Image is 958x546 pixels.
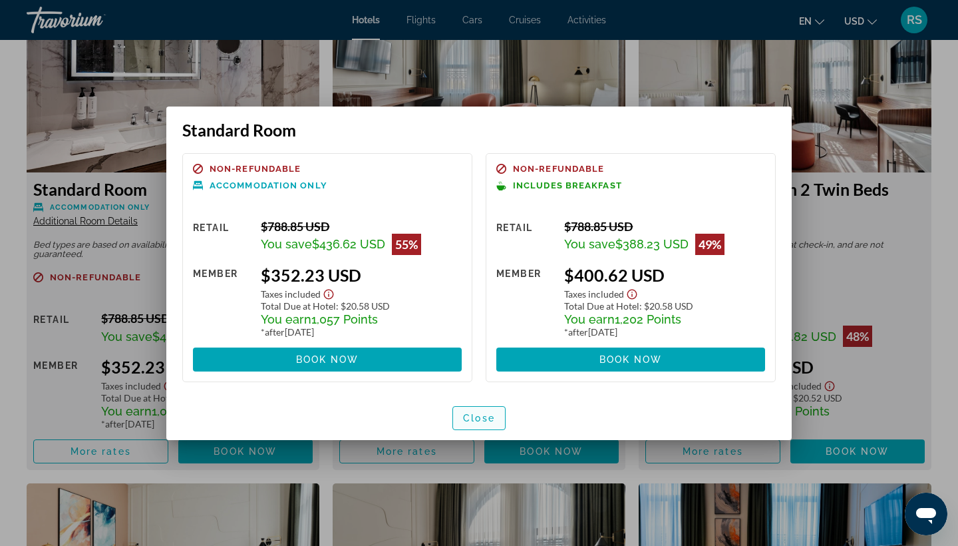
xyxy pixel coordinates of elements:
[695,234,724,255] div: 49%
[615,312,681,326] span: 1,202 Points
[182,120,776,140] h3: Standard Room
[564,219,765,234] div: $788.85 USD
[496,348,765,372] button: Book now
[392,234,421,255] div: 55%
[210,181,327,190] span: Accommodation Only
[564,312,615,326] span: You earn
[193,348,462,372] button: Book now
[513,164,604,173] span: Non-refundable
[261,265,462,285] div: $352.23 USD
[261,288,321,300] span: Taxes included
[496,265,554,338] div: Member
[496,219,554,255] div: Retail
[265,326,285,338] span: after
[261,300,336,312] span: Total Due at Hotel
[564,265,765,285] div: $400.62 USD
[564,326,765,338] div: * [DATE]
[599,354,663,365] span: Book now
[564,300,639,312] span: Total Due at Hotel
[193,219,251,255] div: Retail
[210,164,301,173] span: Non-refundable
[261,312,311,326] span: You earn
[321,285,337,300] button: Show Taxes and Fees disclaimer
[193,265,251,338] div: Member
[564,237,615,251] span: You save
[513,181,622,190] span: Includes Breakfast
[261,300,462,312] div: : $20.58 USD
[311,312,378,326] span: 1,057 Points
[312,237,385,251] span: $436.62 USD
[564,300,765,312] div: : $20.58 USD
[261,219,462,234] div: $788.85 USD
[905,493,947,535] iframe: Кнопка запуска окна обмена сообщениями
[296,354,359,365] span: Book now
[261,326,462,338] div: * [DATE]
[568,326,588,338] span: after
[564,288,624,300] span: Taxes included
[261,237,312,251] span: You save
[615,237,689,251] span: $388.23 USD
[452,406,506,430] button: Close
[624,285,640,300] button: Show Taxes and Fees disclaimer
[463,413,495,423] span: Close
